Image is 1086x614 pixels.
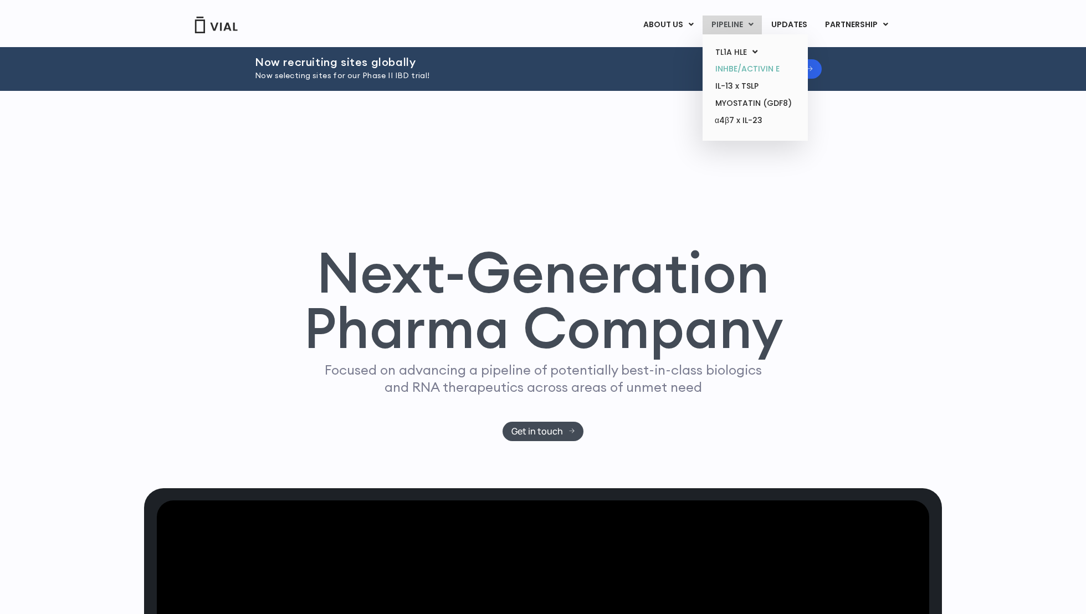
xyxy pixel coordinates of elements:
a: INHBE/ACTIVIN E [706,60,803,78]
h1: Next-Generation Pharma Company [303,244,783,356]
a: TL1A HLEMenu Toggle [706,44,803,61]
a: ABOUT USMenu Toggle [634,16,702,34]
p: Now selecting sites for our Phase II IBD trial! [255,70,713,82]
img: Vial Logo [194,17,238,33]
a: α4β7 x IL-23 [706,112,803,130]
p: Focused on advancing a pipeline of potentially best-in-class biologics and RNA therapeutics acros... [320,361,766,396]
a: PARTNERSHIPMenu Toggle [816,16,897,34]
a: UPDATES [762,16,816,34]
h2: Now recruiting sites globally [255,56,713,68]
span: Get in touch [511,427,563,436]
a: Get in touch [503,422,584,441]
a: PIPELINEMenu Toggle [703,16,762,34]
a: IL-13 x TSLP [706,78,803,95]
a: MYOSTATIN (GDF8) [706,95,803,112]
